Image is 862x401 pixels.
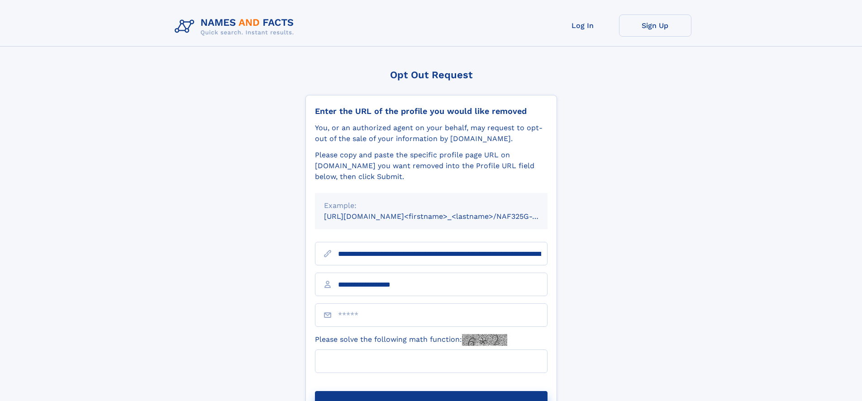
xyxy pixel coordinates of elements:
[619,14,691,37] a: Sign Up
[324,212,565,221] small: [URL][DOMAIN_NAME]<firstname>_<lastname>/NAF325G-xxxxxxxx
[324,200,538,211] div: Example:
[315,150,548,182] div: Please copy and paste the specific profile page URL on [DOMAIN_NAME] you want removed into the Pr...
[315,106,548,116] div: Enter the URL of the profile you would like removed
[305,69,557,80] div: Opt Out Request
[315,123,548,144] div: You, or an authorized agent on your behalf, may request to opt-out of the sale of your informatio...
[547,14,619,37] a: Log In
[315,334,507,346] label: Please solve the following math function:
[171,14,301,39] img: Logo Names and Facts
